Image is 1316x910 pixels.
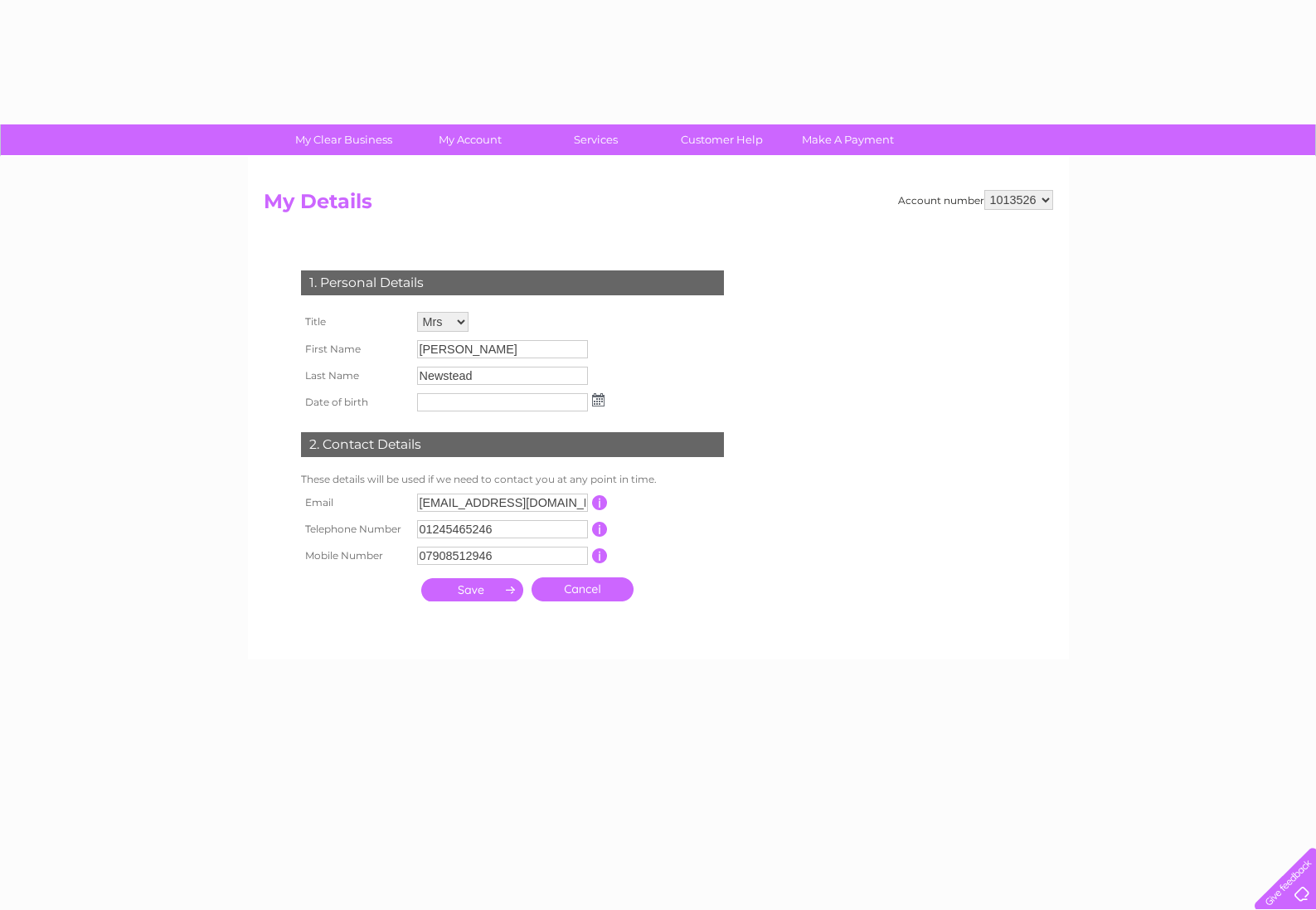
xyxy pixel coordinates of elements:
th: Mobile Number [297,543,413,569]
a: My Clear Business [275,124,412,155]
a: Make A Payment [779,124,916,155]
img: ... [592,393,605,406]
th: First Name [297,336,413,363]
input: Submit [421,578,523,601]
a: Cancel [532,577,634,601]
a: Customer Help [653,124,790,155]
th: Last Name [297,363,413,389]
a: My Account [401,124,538,155]
th: Email [297,489,413,516]
th: Date of birth [297,389,413,416]
td: These details will be used if we need to contact you at any point in time. [297,470,728,489]
h2: My Details [264,190,1053,221]
th: Telephone Number [297,516,413,543]
input: Information [592,522,608,537]
div: 2. Contact Details [301,432,724,457]
input: Information [592,495,608,510]
div: Account number [898,190,1053,210]
th: Title [297,308,413,336]
a: Services [527,124,664,155]
div: 1. Personal Details [301,270,724,295]
input: Information [592,548,608,563]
